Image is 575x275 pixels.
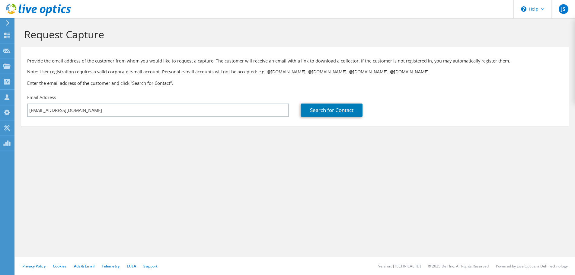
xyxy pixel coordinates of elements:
[53,264,67,269] a: Cookies
[27,80,563,86] h3: Enter the email address of the customer and click “Search for Contact”.
[559,4,568,14] span: JS
[301,104,363,117] a: Search for Contact
[102,264,120,269] a: Telemetry
[22,264,46,269] a: Privacy Policy
[521,6,526,12] svg: \n
[27,69,563,75] p: Note: User registration requires a valid corporate e-mail account. Personal e-mail accounts will ...
[378,264,421,269] li: Version: [TECHNICAL_ID]
[127,264,136,269] a: EULA
[428,264,489,269] li: © 2025 Dell Inc. All Rights Reserved
[27,58,563,64] p: Provide the email address of the customer from whom you would like to request a capture. The cust...
[74,264,94,269] a: Ads & Email
[24,28,563,41] h1: Request Capture
[143,264,158,269] a: Support
[496,264,568,269] li: Powered by Live Optics, a Dell Technology
[27,94,56,101] label: Email Address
